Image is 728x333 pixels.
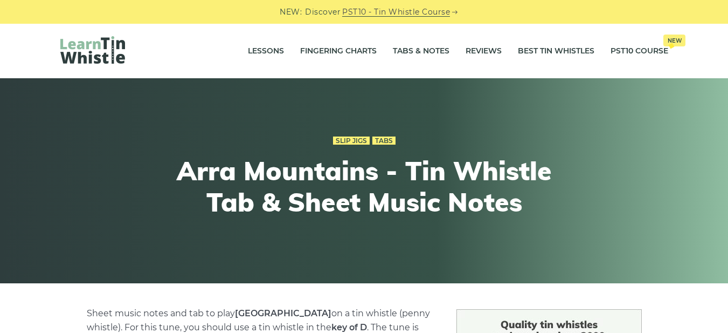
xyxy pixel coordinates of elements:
img: LearnTinWhistle.com [60,36,125,64]
a: Tabs & Notes [393,38,449,65]
strong: [GEOGRAPHIC_DATA] [235,308,331,318]
a: Fingering Charts [300,38,377,65]
a: PST10 CourseNew [611,38,668,65]
h1: Arra Mountains - Tin Whistle Tab & Sheet Music Notes [166,155,563,218]
a: Tabs [372,137,396,145]
strong: key of D [331,322,367,332]
a: Slip Jigs [333,137,370,145]
a: Lessons [248,38,284,65]
a: Reviews [466,38,502,65]
span: New [663,35,685,46]
a: Best Tin Whistles [518,38,594,65]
